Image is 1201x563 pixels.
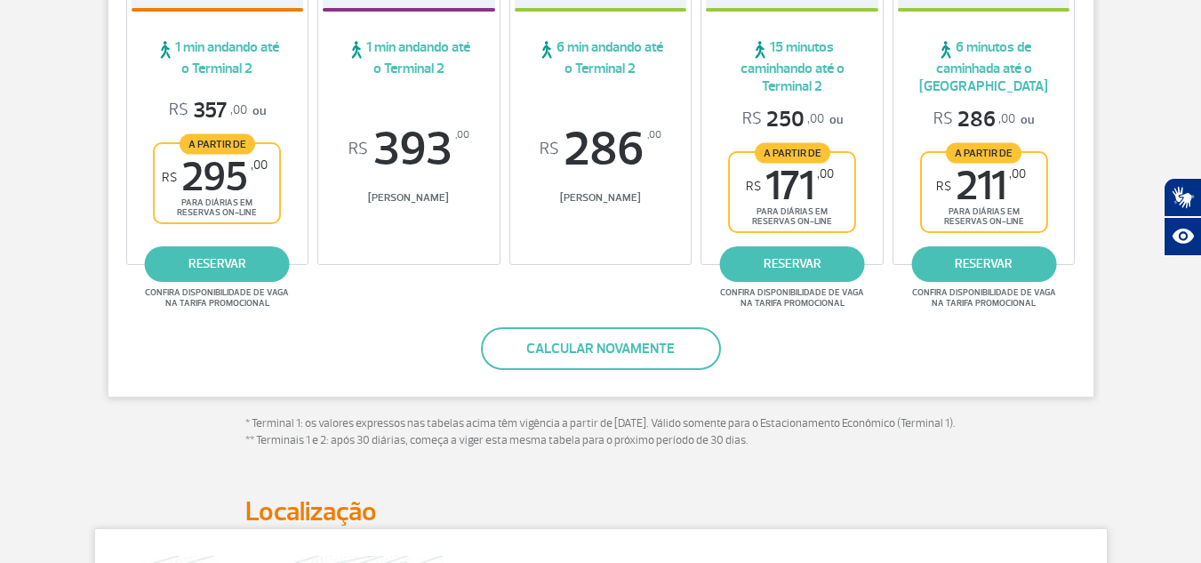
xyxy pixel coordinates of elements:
[1009,166,1026,181] sup: ,00
[746,179,761,194] sup: R$
[323,38,495,77] span: 1 min andando até o Terminal 2
[742,106,843,133] p: ou
[162,170,177,185] sup: R$
[515,38,687,77] span: 6 min andando até o Terminal 2
[898,38,1070,95] span: 6 minutos de caminhada até o [GEOGRAPHIC_DATA]
[145,246,290,282] a: reservar
[720,246,865,282] a: reservar
[180,133,255,154] span: A partir de
[933,106,1015,133] span: 286
[169,97,266,125] p: ou
[142,287,292,309] span: Confira disponibilidade de vaga na tarifa promocional
[169,97,247,125] span: 357
[933,106,1034,133] p: ou
[481,327,721,370] button: Calcular novamente
[717,287,867,309] span: Confira disponibilidade de vaga na tarifa promocional
[1164,217,1201,256] button: Abrir recursos assistivos.
[455,125,469,145] sup: ,00
[245,495,957,528] h2: Localização
[170,197,264,218] span: para diárias em reservas on-line
[742,106,824,133] span: 250
[755,142,830,163] span: A partir de
[936,166,1026,206] span: 211
[515,125,687,173] span: 286
[911,246,1056,282] a: reservar
[540,140,559,159] sup: R$
[647,125,661,145] sup: ,00
[706,38,878,95] span: 15 minutos caminhando até o Terminal 2
[132,38,304,77] span: 1 min andando até o Terminal 2
[817,166,834,181] sup: ,00
[245,415,957,450] p: * Terminal 1: os valores expressos nas tabelas acima têm vigência a partir de [DATE]. Válido some...
[946,142,1021,163] span: A partir de
[515,191,687,205] span: [PERSON_NAME]
[909,287,1059,309] span: Confira disponibilidade de vaga na tarifa promocional
[936,179,951,194] sup: R$
[323,125,495,173] span: 393
[1164,178,1201,256] div: Plugin de acessibilidade da Hand Talk.
[1164,178,1201,217] button: Abrir tradutor de língua de sinais.
[251,157,268,173] sup: ,00
[348,140,368,159] sup: R$
[937,206,1031,227] span: para diárias em reservas on-line
[746,166,834,206] span: 171
[323,191,495,205] span: [PERSON_NAME]
[162,157,268,197] span: 295
[745,206,839,227] span: para diárias em reservas on-line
